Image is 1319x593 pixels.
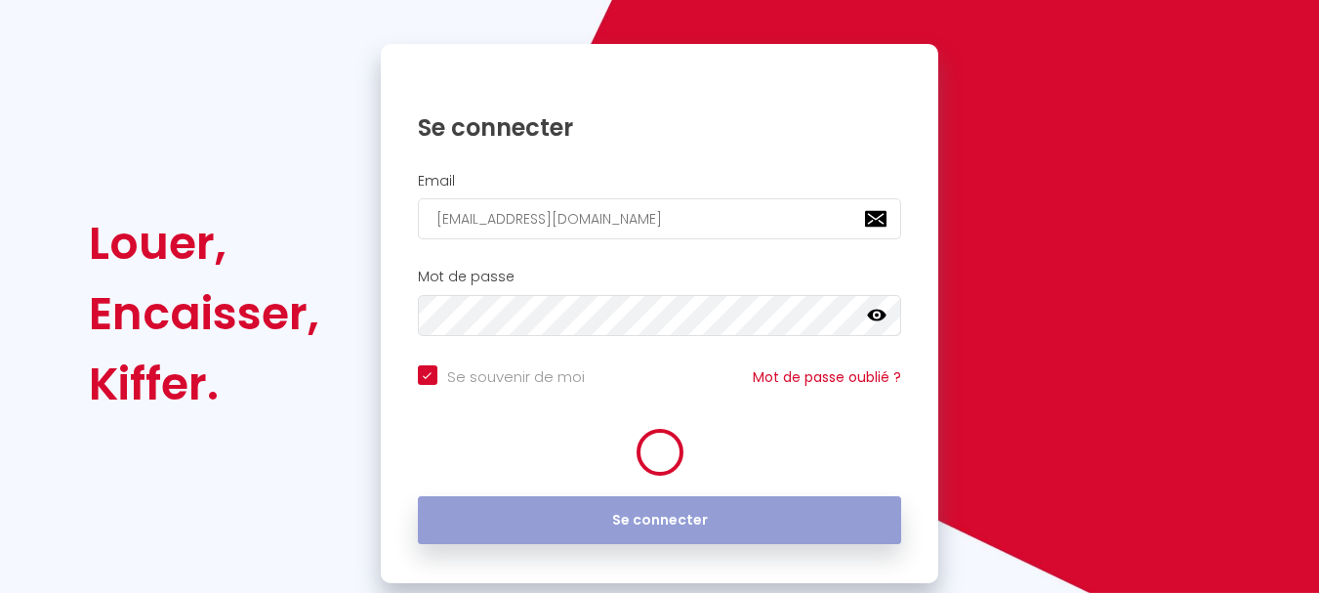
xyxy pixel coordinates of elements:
[89,208,319,278] div: Louer,
[418,198,902,239] input: Ton Email
[418,112,902,143] h1: Se connecter
[89,349,319,419] div: Kiffer.
[89,278,319,349] div: Encaisser,
[418,496,902,545] button: Se connecter
[753,367,901,387] a: Mot de passe oublié ?
[418,173,902,190] h2: Email
[418,269,902,285] h2: Mot de passe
